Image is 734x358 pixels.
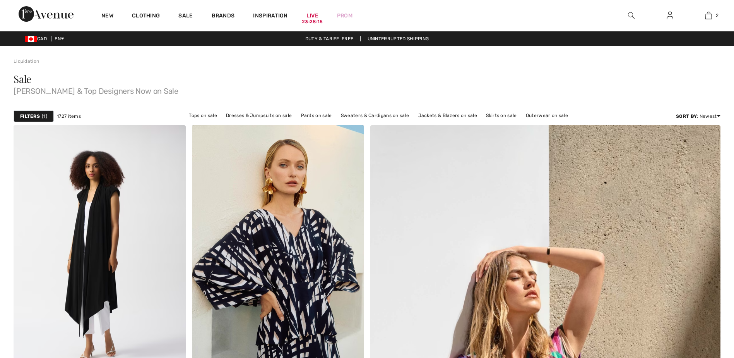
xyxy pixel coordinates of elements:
[690,11,727,20] a: 2
[14,84,720,95] span: [PERSON_NAME] & Top Designers Now on Sale
[101,12,113,21] a: New
[667,11,673,20] img: My Info
[25,36,37,42] img: Canadian Dollar
[57,113,81,120] span: 1727 items
[676,114,697,119] strong: Sort By
[337,12,352,20] a: Prom
[253,12,287,21] span: Inspiration
[20,113,40,120] strong: Filters
[685,300,726,319] iframe: Opens a widget where you can chat to one of our agents
[716,12,719,19] span: 2
[25,36,50,41] span: CAD
[628,11,635,20] img: search the website
[522,110,572,120] a: Outerwear on sale
[482,110,520,120] a: Skirts on sale
[55,36,64,41] span: EN
[14,59,39,64] a: Liquidation
[42,113,47,120] span: 1
[185,110,221,120] a: Tops on sale
[676,113,720,120] div: : Newest
[306,12,318,20] a: Live23:28:15
[302,18,323,26] div: 23:28:15
[132,12,160,21] a: Clothing
[222,110,296,120] a: Dresses & Jumpsuits on sale
[705,11,712,20] img: My Bag
[660,11,679,21] a: Sign In
[212,12,235,21] a: Brands
[178,12,193,21] a: Sale
[337,110,413,120] a: Sweaters & Cardigans on sale
[14,72,31,86] span: Sale
[414,110,481,120] a: Jackets & Blazers on sale
[297,110,336,120] a: Pants on sale
[19,6,74,22] img: 1ère Avenue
